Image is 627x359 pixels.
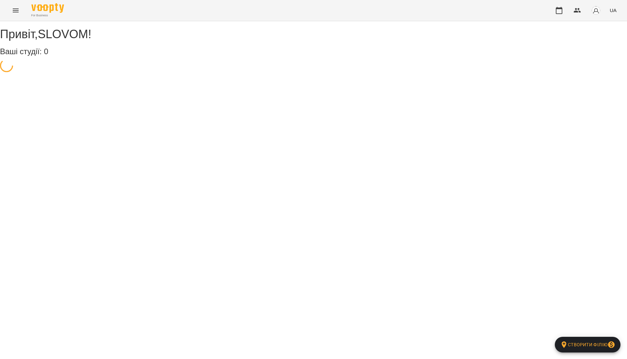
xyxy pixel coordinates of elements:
span: 0 [44,47,48,56]
span: For Business [31,13,64,18]
span: UA [610,7,617,14]
img: avatar_s.png [591,6,601,15]
img: Voopty Logo [31,3,64,13]
button: Menu [8,3,24,18]
button: UA [607,4,619,16]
